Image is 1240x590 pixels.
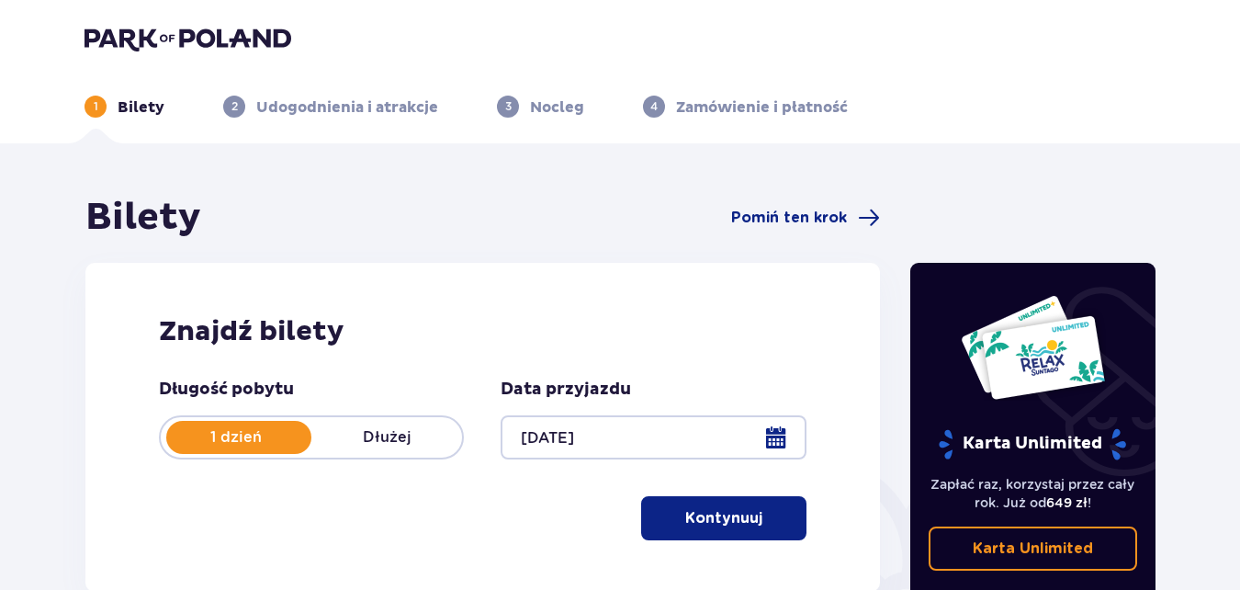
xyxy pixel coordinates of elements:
[85,96,164,118] div: 1Bilety
[960,294,1106,401] img: Dwie karty całoroczne do Suntago z napisem 'UNLIMITED RELAX', na białym tle z tropikalnymi liśćmi...
[937,428,1128,460] p: Karta Unlimited
[929,527,1138,571] a: Karta Unlimited
[731,208,847,228] span: Pomiń ten krok
[973,539,1093,559] p: Karta Unlimited
[159,379,294,401] p: Długość pobytu
[256,97,438,118] p: Udogodnienia i atrakcje
[650,98,658,115] p: 4
[85,26,291,51] img: Park of Poland logo
[497,96,584,118] div: 3Nocleg
[85,195,201,241] h1: Bilety
[501,379,631,401] p: Data przyjazdu
[94,98,98,115] p: 1
[685,508,762,528] p: Kontynuuj
[311,427,462,448] p: Dłużej
[231,98,238,115] p: 2
[159,314,806,349] h2: Znajdź bilety
[929,475,1138,512] p: Zapłać raz, korzystaj przez cały rok. Już od !
[643,96,848,118] div: 4Zamówienie i płatność
[731,207,880,229] a: Pomiń ten krok
[1046,495,1088,510] span: 649 zł
[161,427,311,448] p: 1 dzień
[530,97,584,118] p: Nocleg
[676,97,848,118] p: Zamówienie i płatność
[641,496,806,540] button: Kontynuuj
[505,98,512,115] p: 3
[118,97,164,118] p: Bilety
[223,96,438,118] div: 2Udogodnienia i atrakcje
